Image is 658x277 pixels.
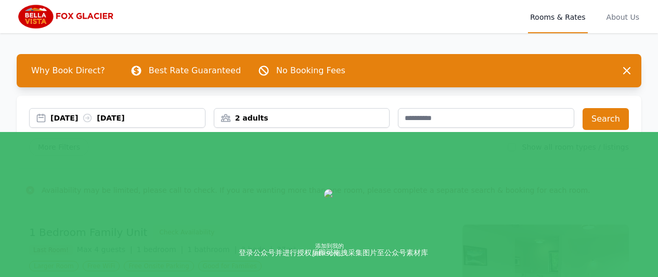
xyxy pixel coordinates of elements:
[17,4,117,29] img: Bella Vista Fox Glacier
[23,60,113,81] span: Why Book Direct?
[276,64,345,77] p: No Booking Fees
[583,108,629,130] button: Search
[149,64,241,77] p: Best Rate Guaranteed
[50,113,205,123] div: [DATE] [DATE]
[214,113,390,123] div: 2 adults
